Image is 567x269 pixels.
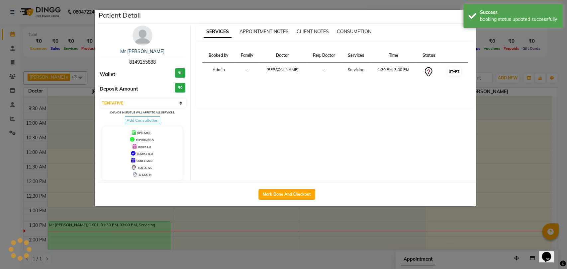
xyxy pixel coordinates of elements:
button: START [447,67,461,76]
td: - [306,63,342,82]
span: CONFIRMED [137,159,152,163]
div: Servicing [345,67,366,73]
th: Status [417,48,441,63]
span: CONSUMPTION [337,29,371,34]
span: [PERSON_NAME] [266,67,299,72]
td: - [235,63,259,82]
th: Family [235,48,259,63]
span: Deposit Amount [100,85,138,93]
span: Add Consultation [125,116,160,124]
h3: ₹0 [175,83,185,93]
span: CLIENT NOTES [297,29,329,34]
span: APPOINTMENT NOTES [239,29,289,34]
span: UPCOMING [137,131,151,135]
th: Booked by [202,48,235,63]
button: Mark Done And Checkout [258,189,315,200]
th: Doctor [259,48,306,63]
span: IN PROGRESS [136,138,154,142]
div: booking status updated successfully [480,16,558,23]
span: COMPLETED [137,152,153,156]
div: Success [480,9,558,16]
small: Change in status will apply to all services. [110,111,175,114]
span: TENTATIVE [138,166,152,169]
span: Wallet [100,71,115,78]
a: Mr [PERSON_NAME] [120,48,164,54]
span: CHECK-IN [139,173,151,176]
td: 1:30 PM-3:00 PM [370,63,417,82]
td: Admin [202,63,235,82]
img: avatar [133,26,152,45]
iframe: chat widget [539,242,560,262]
th: Time [370,48,417,63]
h3: ₹0 [175,68,185,78]
th: Req. Doctor [306,48,342,63]
span: DROPPED [138,145,151,149]
th: Services [341,48,370,63]
h5: Patient Detail [99,10,141,20]
span: SERVICES [204,26,232,38]
span: 8149255888 [129,59,156,65]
